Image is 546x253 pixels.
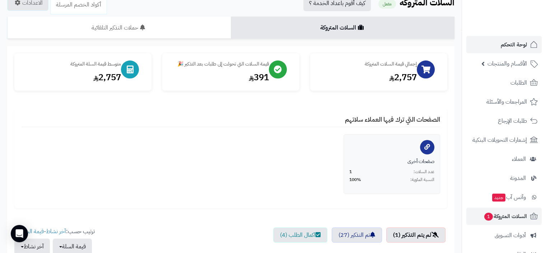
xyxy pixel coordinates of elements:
a: حملات التذكير التلقائية [7,17,231,39]
a: اكمال الطلب (4) [273,227,327,243]
span: إشعارات التحويلات البنكية [472,135,527,145]
a: أدوات التسويق [466,227,542,244]
img: logo-2.png [497,15,539,30]
a: لم يتم التذكير (1) [386,227,445,243]
div: صفحات أخرى [349,158,434,165]
span: الأقسام والمنتجات [487,59,527,69]
div: 2,757 [22,71,121,83]
span: جديد [492,194,505,202]
span: 1 [349,169,352,175]
a: وآتس آبجديد [466,189,542,206]
div: متوسط قيمة السلة المتروكة [22,60,121,68]
a: الطلبات [466,74,542,91]
div: إجمالي قيمة السلات المتروكة [317,60,417,68]
span: 100% [349,177,361,183]
a: المراجعات والأسئلة [466,93,542,110]
h4: الصفحات التي ترك فيها العملاء سلاتهم [22,116,440,127]
span: النسبة المئوية: [410,177,434,183]
span: المراجعات والأسئلة [486,97,527,107]
span: أدوات التسويق [495,230,526,240]
a: المدونة [466,170,542,187]
a: إشعارات التحويلات البنكية [466,131,542,149]
span: المدونة [510,173,526,183]
a: العملاء [466,150,542,168]
span: 1 [484,213,493,221]
div: قيمة السلات التي تحولت إلى طلبات بعد التذكير 🎉 [169,60,269,68]
span: وآتس آب [491,192,526,202]
a: لوحة التحكم [466,36,542,53]
a: قيمة السلة [20,227,44,236]
a: تم التذكير (27) [332,227,382,243]
div: 2,757 [317,71,417,83]
a: آخر نشاط [46,227,66,236]
div: Open Intercom Messenger [11,225,28,242]
span: الطلبات [510,78,527,88]
a: السلات المتروكة1 [466,208,542,225]
span: لوحة التحكم [501,40,527,50]
a: طلبات الإرجاع [466,112,542,130]
a: السلات المتروكة [231,17,454,39]
span: العملاء [512,154,526,164]
div: 391 [169,71,269,83]
span: عدد السلات: [414,169,434,175]
span: السلات المتروكة [484,211,527,221]
span: طلبات الإرجاع [498,116,527,126]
